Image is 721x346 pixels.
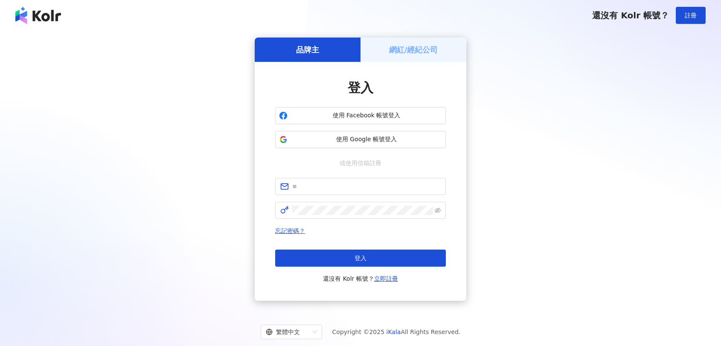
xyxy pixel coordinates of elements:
[592,10,669,20] span: 還沒有 Kolr 帳號？
[676,7,706,24] button: 註冊
[323,273,398,284] span: 還沒有 Kolr 帳號？
[275,227,305,234] a: 忘記密碼？
[685,12,697,19] span: 註冊
[435,207,441,213] span: eye-invisible
[266,325,309,339] div: 繁體中文
[275,250,446,267] button: 登入
[374,275,398,282] a: 立即註冊
[334,158,387,168] span: 或使用信箱註冊
[275,107,446,124] button: 使用 Facebook 帳號登入
[296,44,319,55] h5: 品牌主
[15,7,61,24] img: logo
[348,80,373,95] span: 登入
[332,327,461,337] span: Copyright © 2025 All Rights Reserved.
[275,131,446,148] button: 使用 Google 帳號登入
[389,44,438,55] h5: 網紅/經紀公司
[355,255,366,262] span: 登入
[291,135,442,144] span: 使用 Google 帳號登入
[387,329,401,335] a: iKala
[291,111,442,120] span: 使用 Facebook 帳號登入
